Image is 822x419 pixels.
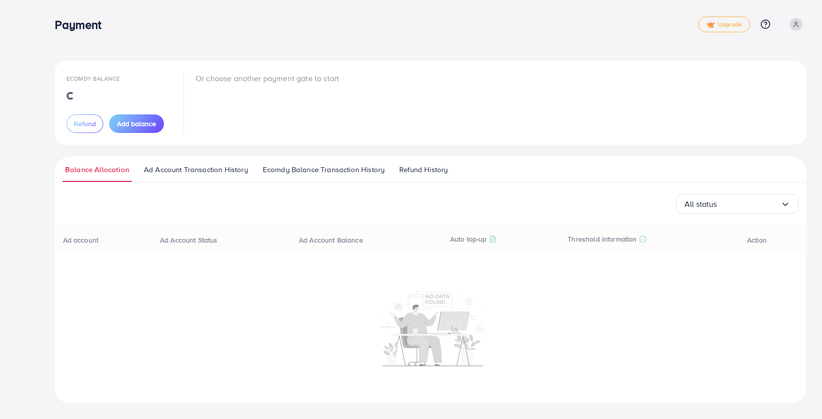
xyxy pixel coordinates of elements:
span: All status [685,197,717,212]
span: Balance Allocation [65,164,129,175]
p: Or choose another payment gate to start [196,72,339,84]
span: Ad Account Transaction History [144,164,248,175]
a: tickUpgrade [698,17,750,32]
span: Add balance [117,119,156,129]
h3: Payment [55,18,109,32]
span: Refund History [399,164,448,175]
span: Upgrade [707,21,742,28]
input: Search for option [717,197,780,212]
button: Add balance [109,114,164,133]
img: tick [707,22,715,28]
button: Refund [67,114,103,133]
span: Ecomdy Balance [67,74,120,83]
div: Search for option [676,194,799,214]
span: Ecomdy Balance Transaction History [263,164,385,175]
span: Refund [74,119,96,129]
